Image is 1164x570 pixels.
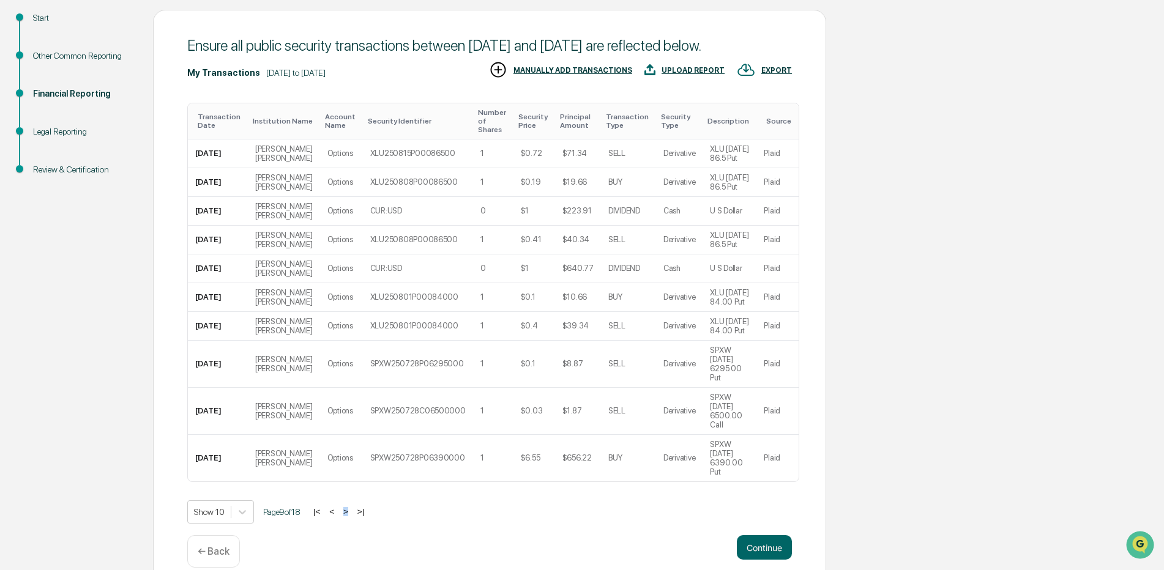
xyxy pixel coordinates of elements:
div: 1 [480,406,484,415]
div: $40.34 [562,235,589,244]
div: $640.77 [562,264,594,273]
td: Options [320,254,363,283]
button: Continue [737,535,792,560]
div: 1 [480,321,484,330]
td: [DATE] [188,435,248,481]
div: 1 [480,235,484,244]
div: 1 [480,149,484,158]
div: Derivative [663,177,695,187]
td: [DATE] [188,197,248,226]
p: How can we help? [12,26,223,45]
div: U S Dollar [710,264,742,273]
div: SPXW250728P06295000 [370,359,464,368]
a: 🗄️Attestations [84,149,157,171]
td: Options [320,312,363,341]
td: Options [320,341,363,388]
div: $71.34 [562,149,587,158]
div: $8.87 [562,359,583,368]
td: [DATE] [188,254,248,283]
div: SPXW250728P06390000 [370,453,465,462]
div: 0 [480,206,486,215]
div: 🖐️ [12,155,22,165]
td: Options [320,226,363,254]
div: DIVIDEND [608,206,640,215]
div: Toggle SortBy [766,117,794,125]
div: U S Dollar [710,206,742,215]
div: XLU [DATE] 84.00 Put [710,317,749,335]
div: XLU [DATE] 84.00 Put [710,288,749,306]
div: $6.55 [521,453,540,462]
a: 🖐️Preclearance [7,149,84,171]
div: [PERSON_NAME] [PERSON_NAME] [255,317,313,335]
button: >| [354,506,368,517]
div: Start [33,12,133,24]
img: MANUALLY ADD TRANSACTIONS [489,61,507,79]
div: [PERSON_NAME] [PERSON_NAME] [255,231,313,249]
div: XLU [DATE] 86.5 Put [710,173,749,191]
td: Options [320,435,363,481]
div: XLU [DATE] 86.5 Put [710,144,749,163]
div: SELL [608,321,625,330]
td: Plaid [756,168,799,197]
div: $1 [521,206,529,215]
td: Options [320,197,363,226]
div: CUR:USD [370,264,402,273]
div: 1 [480,453,484,462]
div: Derivative [663,235,695,244]
td: Options [320,139,363,168]
div: Toggle SortBy [560,113,596,130]
div: Ensure all public security transactions between [DATE] and [DATE] are reflected below. [187,37,792,54]
button: |< [310,506,324,517]
div: Legal Reporting [33,125,133,138]
span: Pylon [122,207,148,217]
div: BUY [608,292,622,302]
td: Plaid [756,435,799,481]
div: $10.66 [562,292,587,302]
div: DIVIDEND [608,264,640,273]
div: [PERSON_NAME] [PERSON_NAME] [255,202,313,220]
div: Toggle SortBy [368,117,468,125]
div: Financial Reporting [33,87,133,100]
div: Other Common Reporting [33,50,133,62]
div: Toggle SortBy [707,117,752,125]
div: Derivative [663,292,695,302]
div: Toggle SortBy [198,113,243,130]
div: EXPORT [761,66,792,75]
div: $656.22 [562,453,592,462]
span: Preclearance [24,154,79,166]
div: SPXW [DATE] 6390.00 Put [710,440,749,476]
td: [DATE] [188,312,248,341]
div: [PERSON_NAME] [PERSON_NAME] [255,449,313,467]
div: $1 [521,264,529,273]
div: BUY [608,177,622,187]
div: $0.03 [521,406,543,415]
div: Derivative [663,359,695,368]
img: UPLOAD REPORT [644,61,655,79]
td: Options [320,168,363,197]
div: Review & Certification [33,163,133,176]
td: Plaid [756,226,799,254]
div: 1 [480,292,484,302]
div: CUR:USD [370,206,402,215]
div: 1 [480,177,484,187]
td: Plaid [756,312,799,341]
td: Plaid [756,341,799,388]
div: $1.87 [562,406,582,415]
td: [DATE] [188,168,248,197]
div: 🗄️ [89,155,99,165]
td: [DATE] [188,139,248,168]
div: SELL [608,359,625,368]
img: EXPORT [737,61,755,79]
div: SELL [608,406,625,415]
a: Powered byPylon [86,207,148,217]
img: 1746055101610-c473b297-6a78-478c-a979-82029cc54cd1 [12,94,34,116]
td: Plaid [756,283,799,312]
div: MANUALLY ADD TRANSACTIONS [513,66,632,75]
p: ← Back [198,546,229,557]
button: > [340,506,352,517]
div: Cash [663,206,681,215]
div: $0.1 [521,359,535,368]
span: Data Lookup [24,177,77,190]
div: [PERSON_NAME] [PERSON_NAME] [255,173,313,191]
